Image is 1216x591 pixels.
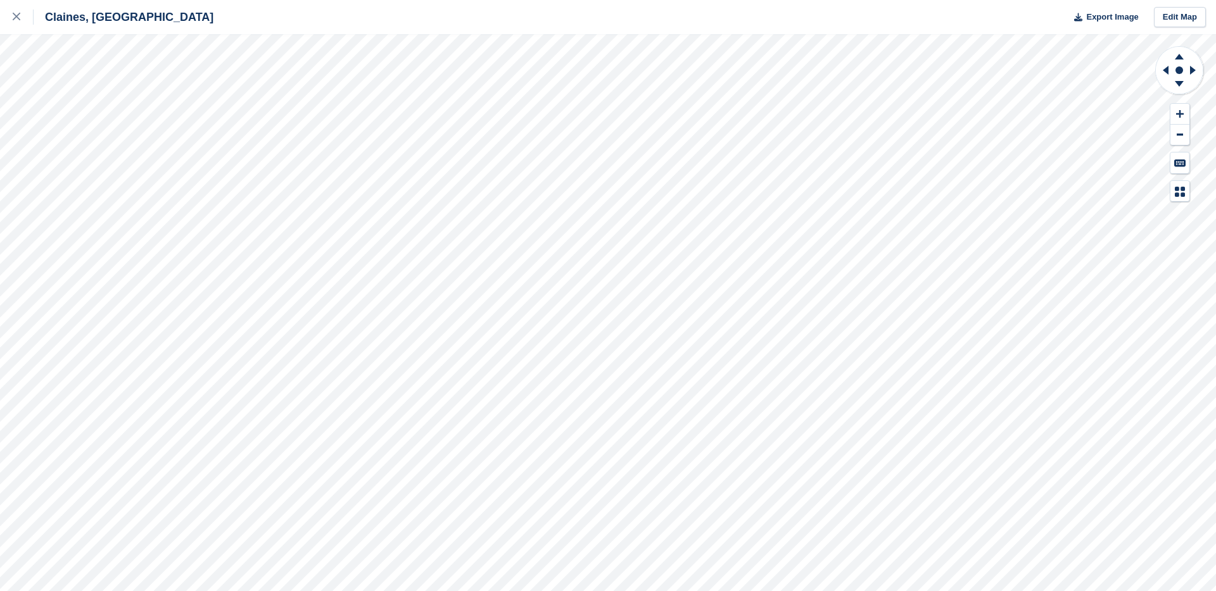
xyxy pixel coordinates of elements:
button: Map Legend [1170,181,1189,202]
a: Edit Map [1154,7,1206,28]
button: Export Image [1067,7,1139,28]
span: Export Image [1086,11,1138,23]
div: Claines, [GEOGRAPHIC_DATA] [34,9,213,25]
button: Keyboard Shortcuts [1170,152,1189,173]
button: Zoom In [1170,104,1189,125]
button: Zoom Out [1170,125,1189,146]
